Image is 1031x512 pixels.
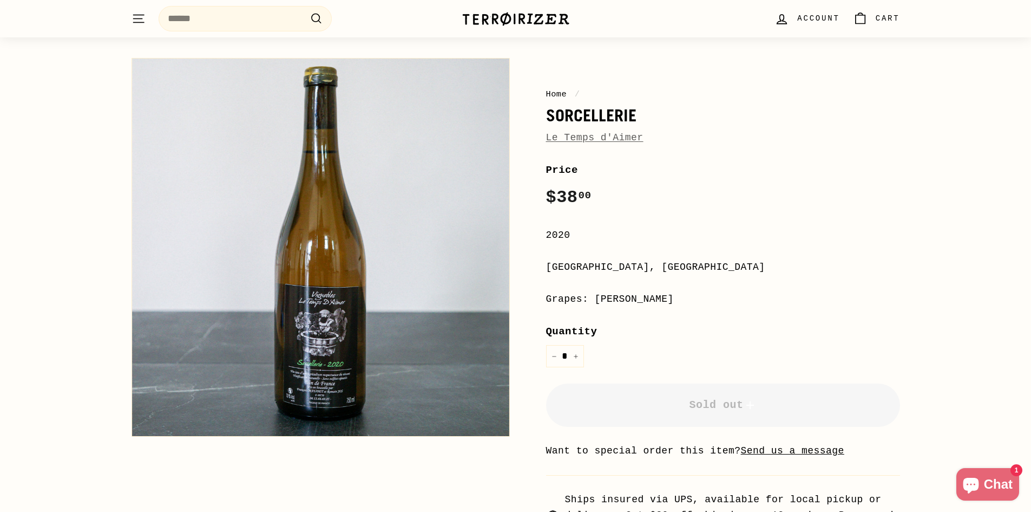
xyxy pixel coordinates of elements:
a: Le Temps d'Aimer [546,132,643,143]
a: Send us a message [741,445,844,456]
label: Price [546,162,900,178]
label: Quantity [546,323,900,340]
span: $38 [546,187,592,208]
input: quantity [546,345,584,367]
nav: breadcrumbs [546,88,900,101]
a: Home [546,89,567,99]
span: Account [797,12,839,24]
h1: Sorcellerie [546,106,900,125]
div: Grapes: [PERSON_NAME] [546,291,900,307]
a: Cart [846,3,907,35]
div: 2020 [546,228,900,243]
sup: 00 [578,190,591,202]
span: Cart [876,12,900,24]
span: Sold out [689,399,756,411]
button: Sold out [546,384,900,427]
div: [GEOGRAPHIC_DATA], [GEOGRAPHIC_DATA] [546,260,900,275]
li: Want to special order this item? [546,443,900,459]
button: Reduce item quantity by one [546,345,562,367]
a: Account [768,3,846,35]
img: Sorcellerie [132,59,509,436]
span: / [572,89,583,99]
inbox-online-store-chat: Shopify online store chat [953,468,1022,503]
button: Increase item quantity by one [568,345,584,367]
